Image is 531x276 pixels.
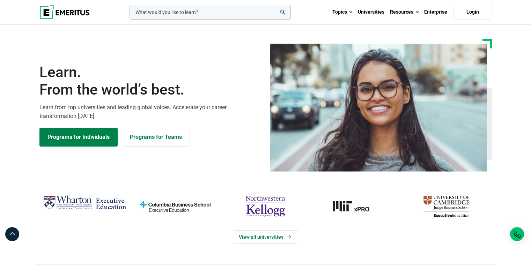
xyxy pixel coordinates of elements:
[270,44,487,172] img: Learn from the world's best
[405,193,488,220] img: cambridge-judge-business-school
[130,5,291,20] input: woocommerce-product-search-field-0
[314,193,398,220] a: MIT-xPRO
[39,103,261,121] p: Learn from top universities and leading global voices. Accelerate your career transformation [DATE].
[453,5,492,20] a: Login
[224,193,307,220] img: northwestern-kellogg
[39,128,118,147] a: Explore Programs
[43,193,126,213] img: Wharton Executive Education
[133,193,217,220] img: columbia-business-school
[39,81,261,98] span: From the world’s best.
[314,193,398,220] img: MIT xPRO
[122,128,190,147] a: Explore for Business
[233,230,298,244] a: View Universities
[39,64,261,99] h1: Learn.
